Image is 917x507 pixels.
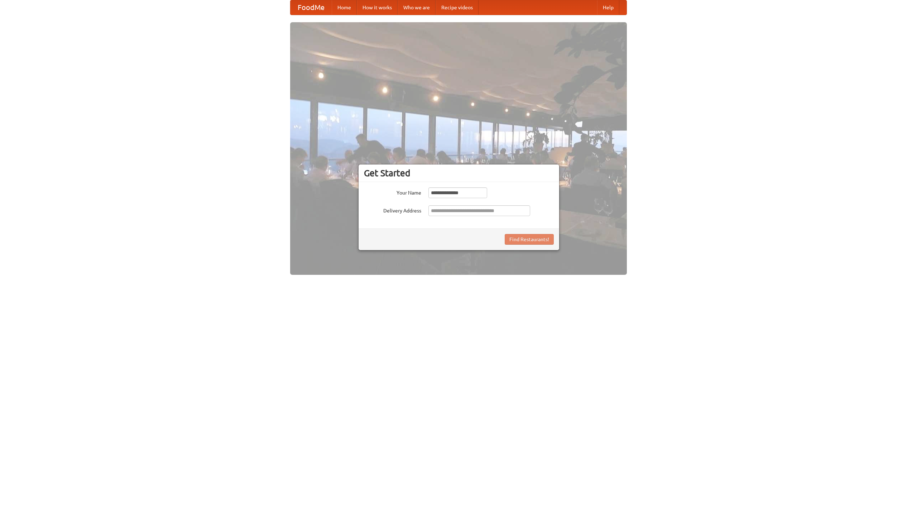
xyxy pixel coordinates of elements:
a: FoodMe [291,0,332,15]
a: Recipe videos [436,0,479,15]
a: Help [597,0,619,15]
button: Find Restaurants! [505,234,554,245]
a: Home [332,0,357,15]
h3: Get Started [364,168,554,178]
label: Your Name [364,187,421,196]
label: Delivery Address [364,205,421,214]
a: How it works [357,0,398,15]
a: Who we are [398,0,436,15]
